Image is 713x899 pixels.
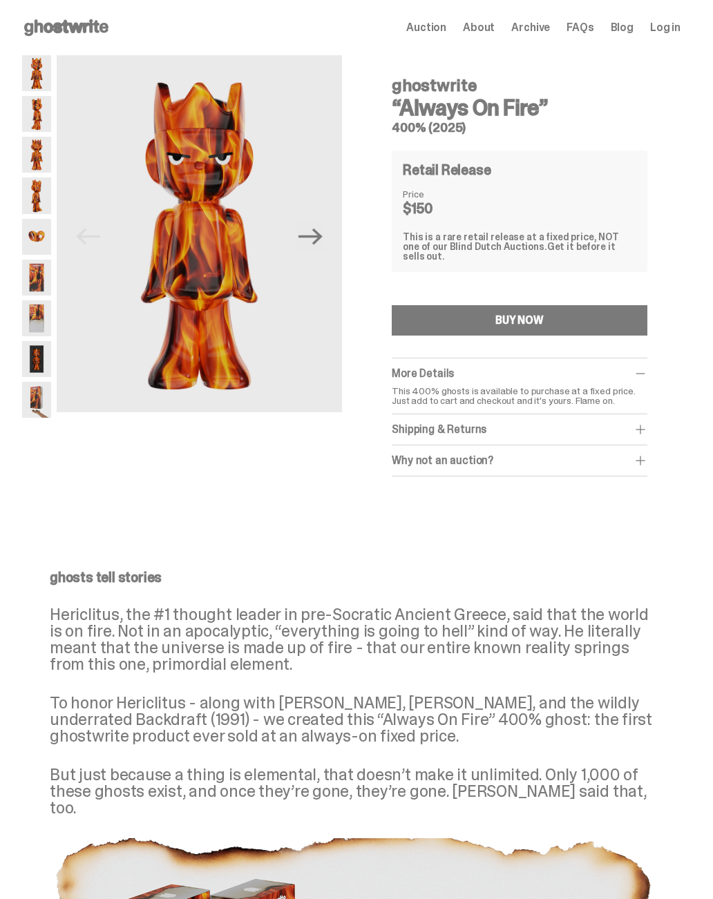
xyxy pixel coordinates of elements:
button: Next [295,222,325,252]
h5: 400% (2025) [392,122,647,134]
img: Always-On-Fire---Website-Archive.2489X.png [22,177,51,213]
img: Always-On-Fire---Website-Archive.2484X.png [57,55,342,412]
a: About [463,22,495,33]
img: Always-On-Fire---Website-Archive.2491X.png [22,260,51,296]
span: Get it before it sells out. [403,240,615,262]
p: But just because a thing is elemental, that doesn’t make it unlimited. Only 1,000 of these ghosts... [50,766,653,816]
p: ghosts tell stories [50,570,653,584]
h4: Retail Release [403,163,491,177]
div: Why not an auction? [392,454,647,467]
div: This is a rare retail release at a fixed price, NOT one of our Blind Dutch Auctions. [403,232,636,261]
a: Archive [511,22,550,33]
img: Always-On-Fire---Website-Archive.2487X.png [22,137,51,173]
p: To honor Hericlitus - along with [PERSON_NAME], [PERSON_NAME], and the wildly underrated Backdraf... [50,695,653,744]
div: BUY NOW [495,315,544,326]
a: Log in [650,22,681,33]
dd: $150 [403,202,472,215]
img: Always-On-Fire---Website-Archive.2522XX.png [22,382,51,418]
button: BUY NOW [392,305,647,336]
img: Always-On-Fire---Website-Archive.2485X.png [22,96,51,132]
img: Always-On-Fire---Website-Archive.2494X.png [22,300,51,336]
div: Shipping & Returns [392,423,647,436]
h3: “Always On Fire” [392,97,647,119]
img: Always-On-Fire---Website-Archive.2490X.png [22,219,51,255]
dt: Price [403,189,472,199]
a: FAQs [567,22,593,33]
a: Auction [406,22,446,33]
p: This 400% ghosts is available to purchase at a fixed price. Just add to cart and checkout and it'... [392,386,647,405]
h4: ghostwrite [392,77,647,94]
a: Blog [611,22,634,33]
span: More Details [392,366,454,380]
img: Always-On-Fire---Website-Archive.2484X.png [22,55,51,91]
p: Hericlitus, the #1 thought leader in pre-Socratic Ancient Greece, said that the world is on fire.... [50,606,653,673]
img: Always-On-Fire---Website-Archive.2497X.png [22,341,51,377]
